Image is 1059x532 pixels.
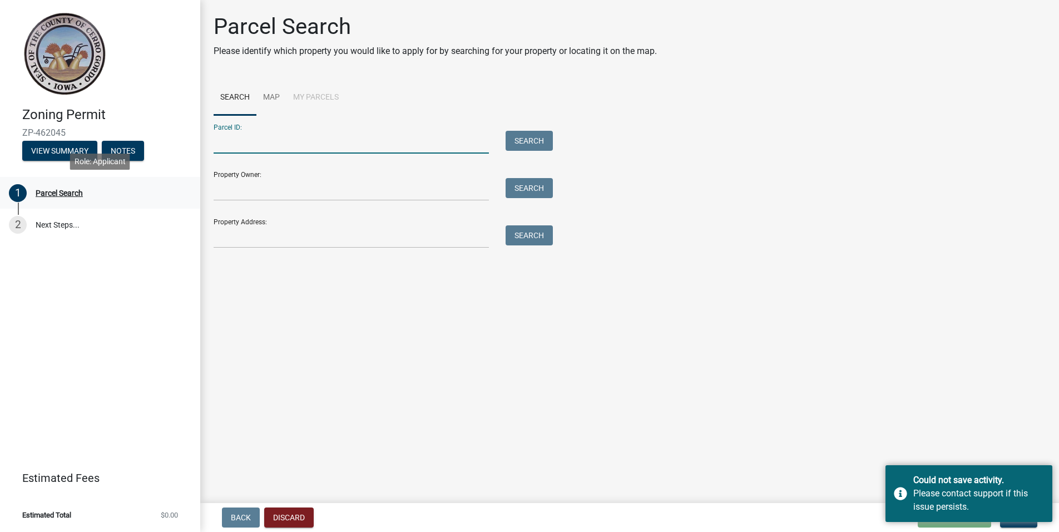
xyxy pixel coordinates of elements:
[22,147,97,156] wm-modal-confirm: Summary
[231,513,251,522] span: Back
[102,147,144,156] wm-modal-confirm: Notes
[256,80,286,116] a: Map
[36,189,83,197] div: Parcel Search
[214,45,657,58] p: Please identify which property you would like to apply for by searching for your property or loca...
[506,178,553,198] button: Search
[22,127,178,138] span: ZP-462045
[22,141,97,161] button: View Summary
[506,131,553,151] button: Search
[22,511,71,519] span: Estimated Total
[506,225,553,245] button: Search
[264,508,314,528] button: Discard
[9,184,27,202] div: 1
[9,216,27,234] div: 2
[70,154,130,170] div: Role: Applicant
[913,487,1044,514] div: Please contact support if this issue persists.
[9,467,182,489] a: Estimated Fees
[214,80,256,116] a: Search
[214,13,657,40] h1: Parcel Search
[102,141,144,161] button: Notes
[913,474,1044,487] div: Could not save activity.
[22,107,191,123] h4: Zoning Permit
[222,508,260,528] button: Back
[161,511,178,519] span: $0.00
[22,12,106,95] img: Cerro Gordo County, Iowa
